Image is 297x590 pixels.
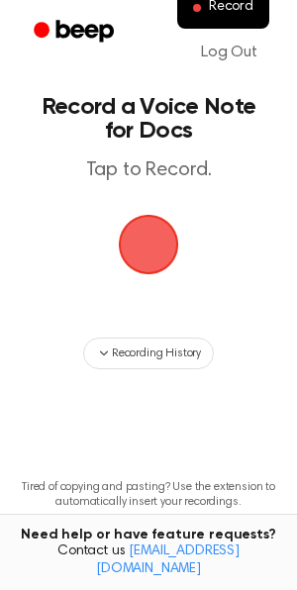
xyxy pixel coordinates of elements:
[12,543,285,578] span: Contact us
[96,544,240,576] a: [EMAIL_ADDRESS][DOMAIN_NAME]
[119,215,178,274] img: Beep Logo
[83,338,214,369] button: Recording History
[36,158,261,183] p: Tap to Record.
[16,480,281,510] p: Tired of copying and pasting? Use the extension to automatically insert your recordings.
[181,29,277,76] a: Log Out
[112,344,201,362] span: Recording History
[36,95,261,143] h1: Record a Voice Note for Docs
[20,13,132,51] a: Beep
